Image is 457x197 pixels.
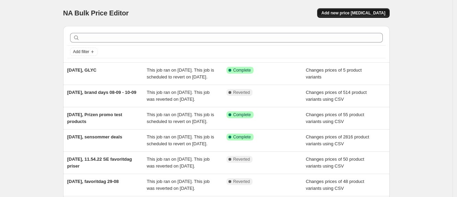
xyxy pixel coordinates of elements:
[147,179,210,191] span: This job ran on [DATE]. This job was reverted on [DATE].
[67,112,122,124] span: [DATE], Prizen promo test products
[306,134,369,146] span: Changes prices of 2816 product variants using CSV
[67,67,97,73] span: [DATE], GLYC
[233,112,251,118] span: Complete
[306,179,364,191] span: Changes prices of 48 product variants using CSV
[233,134,251,140] span: Complete
[306,90,367,102] span: Changes prices of 514 product variants using CSV
[306,112,364,124] span: Changes prices of 55 product variants using CSV
[147,157,210,169] span: This job ran on [DATE]. This job was reverted on [DATE].
[147,67,214,79] span: This job ran on [DATE]. This job is scheduled to revert on [DATE].
[67,179,119,184] span: [DATE], favoritdag 29-08
[73,49,89,54] span: Add filter
[321,10,385,16] span: Add new price [MEDICAL_DATA]
[306,157,364,169] span: Changes prices of 50 product variants using CSV
[306,67,362,79] span: Changes prices of 5 product variants
[147,90,210,102] span: This job ran on [DATE]. This job was reverted on [DATE].
[67,157,132,169] span: [DATE], 11.54.22 SE favoritdag priser
[147,112,214,124] span: This job ran on [DATE]. This job is scheduled to revert on [DATE].
[317,8,389,18] button: Add new price [MEDICAL_DATA]
[233,67,251,73] span: Complete
[147,134,214,146] span: This job ran on [DATE]. This job is scheduled to revert on [DATE].
[233,157,250,162] span: Reverted
[67,90,136,95] span: [DATE], brand days 08-09 - 10-09
[70,48,98,56] button: Add filter
[63,9,129,17] span: NA Bulk Price Editor
[233,179,250,184] span: Reverted
[233,90,250,95] span: Reverted
[67,134,122,139] span: [DATE], sensommer deals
